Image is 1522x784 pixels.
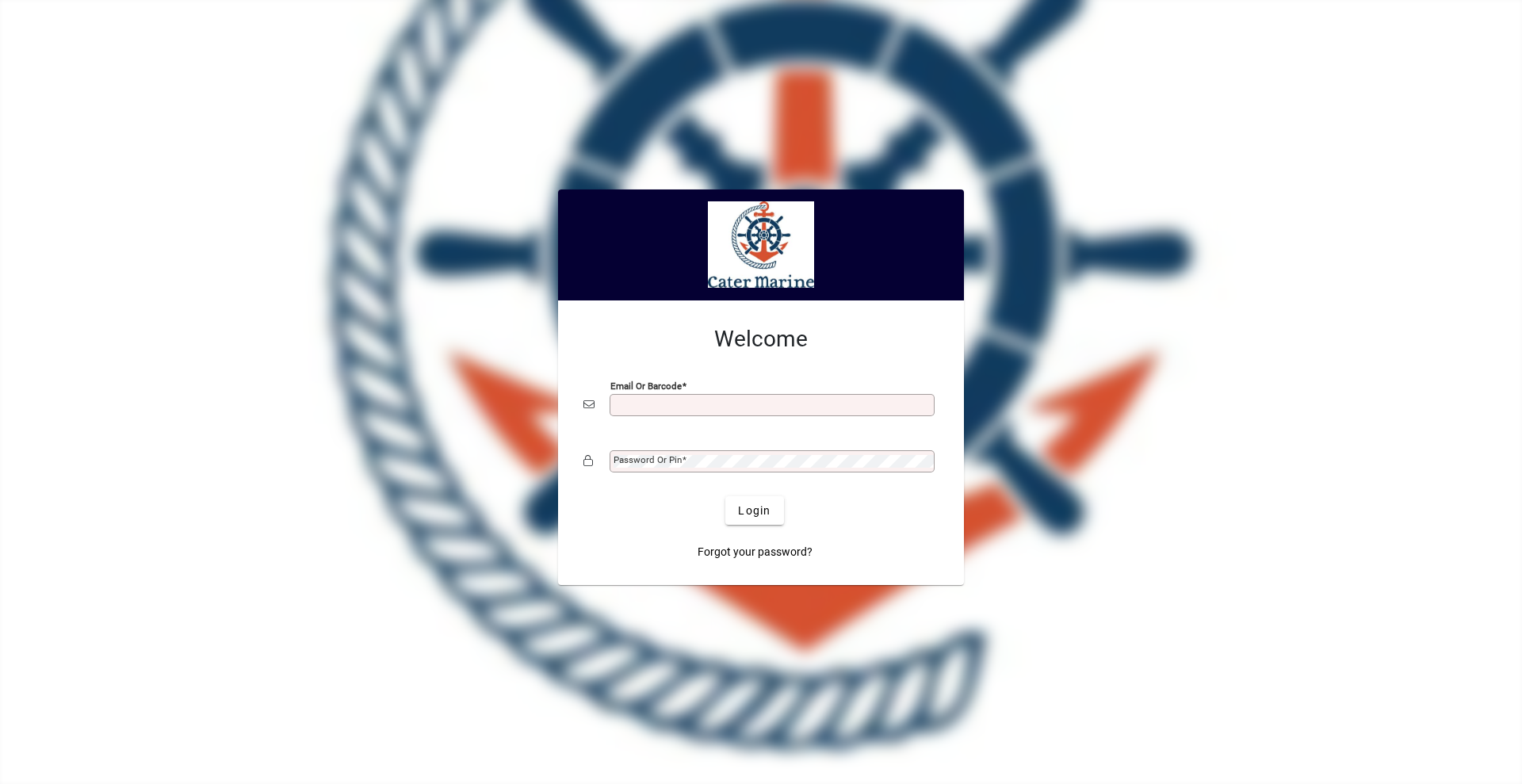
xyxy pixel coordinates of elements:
[698,544,813,560] span: Forgot your password?
[691,537,819,566] a: Forgot your password?
[610,381,682,392] mat-label: Email or Barcode
[725,496,783,525] button: Login
[614,454,682,465] mat-label: Password or Pin
[738,503,771,519] span: Login
[583,326,939,353] h2: Welcome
